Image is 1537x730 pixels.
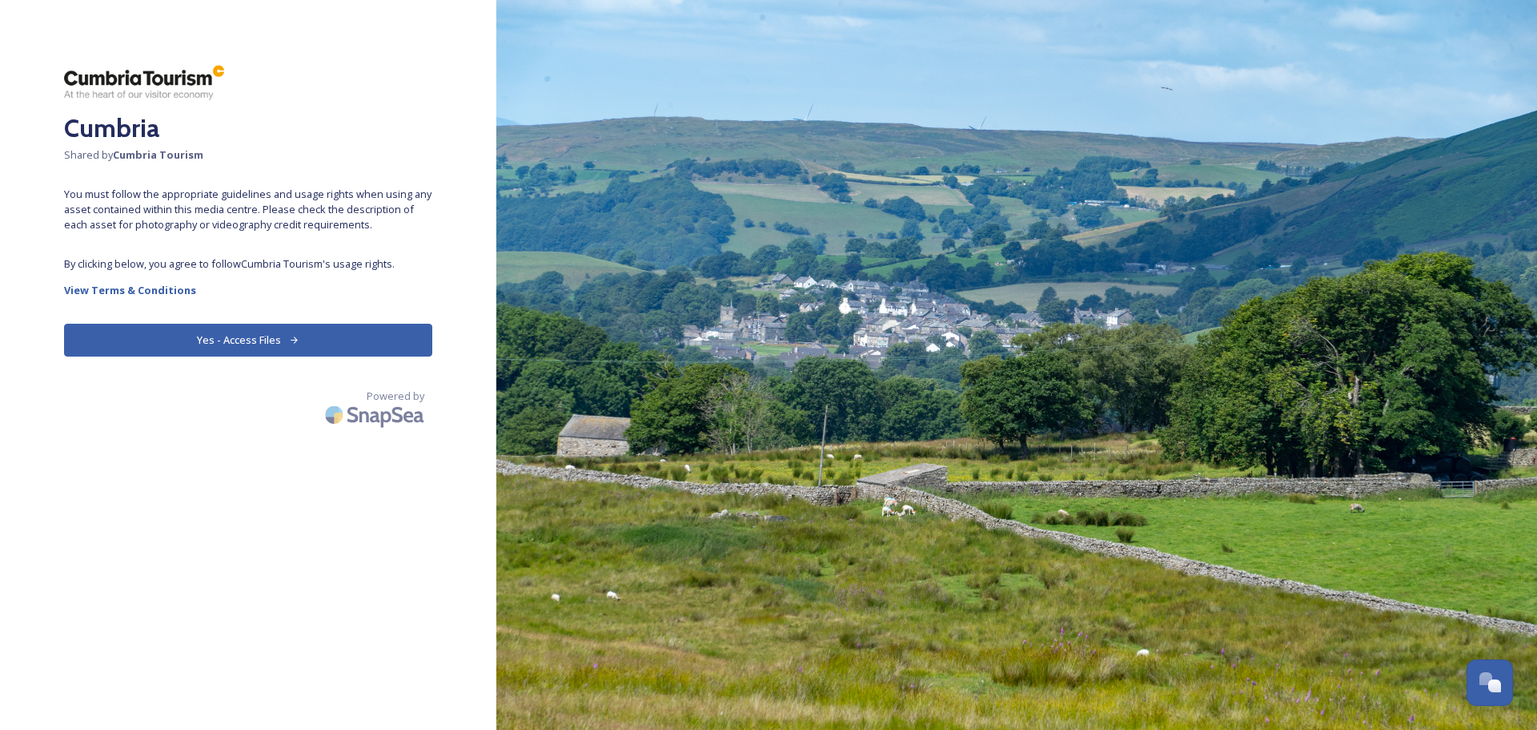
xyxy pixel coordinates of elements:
[64,64,224,101] img: ct_logo.png
[64,187,432,233] span: You must follow the appropriate guidelines and usage rights when using any asset contained within...
[64,283,196,297] strong: View Terms & Conditions
[64,280,432,300] a: View Terms & Conditions
[64,324,432,357] button: Yes - Access Files
[367,389,424,404] span: Powered by
[64,109,432,147] h2: Cumbria
[64,256,432,272] span: By clicking below, you agree to follow Cumbria Tourism 's usage rights.
[1467,659,1513,706] button: Open Chat
[113,147,203,162] strong: Cumbria Tourism
[64,147,432,163] span: Shared by
[320,396,432,434] img: SnapSea Logo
